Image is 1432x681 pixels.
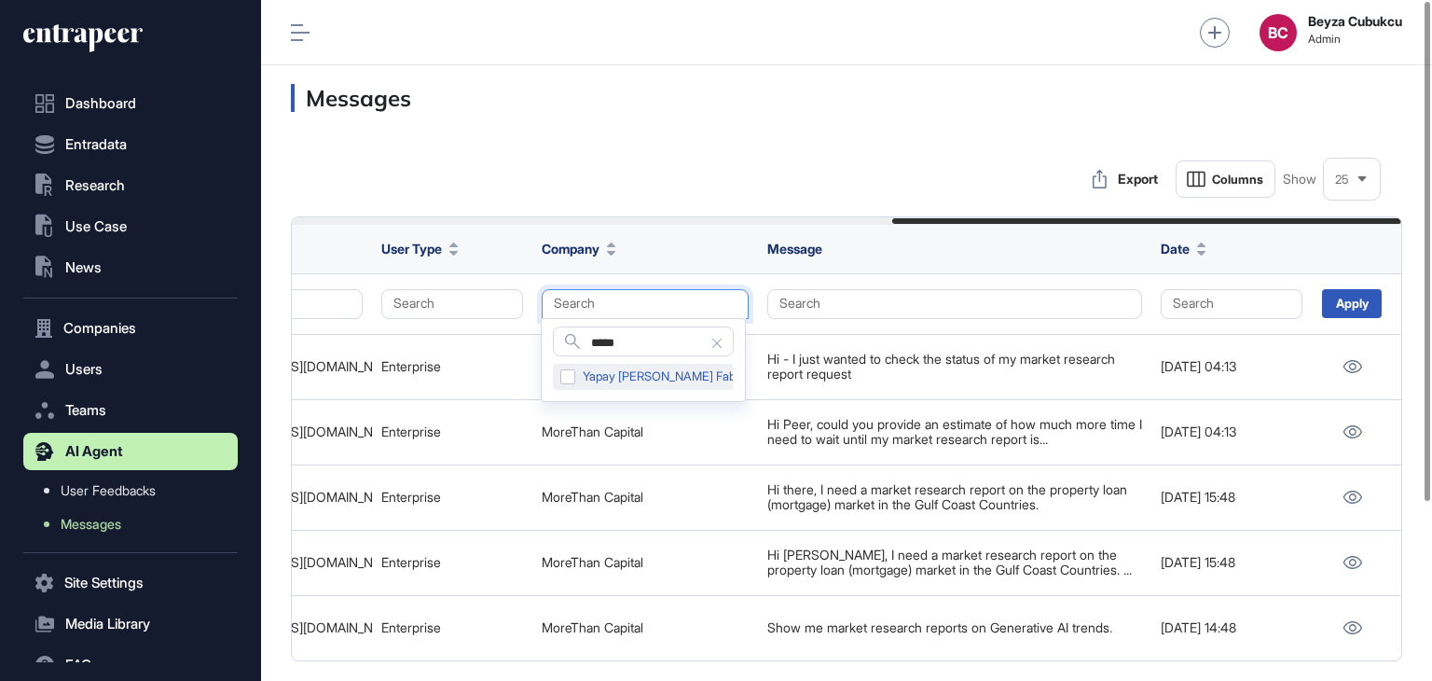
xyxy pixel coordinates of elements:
button: Users [23,351,238,388]
span: Date [1161,239,1190,258]
a: Messages [33,507,238,541]
span: Dashboard [65,96,136,111]
button: Research [23,167,238,204]
span: AI Agent [65,444,123,459]
a: MoreThan Capital [542,424,643,439]
span: FAQ [65,658,91,673]
a: MoreThan Capital [542,554,643,570]
button: Companies [23,310,238,347]
div: [DATE] 15:48 [1161,490,1302,505]
div: [EMAIL_ADDRESS][DOMAIN_NAME] [193,424,363,439]
button: BC [1260,14,1297,51]
span: Columns [1212,173,1263,187]
div: Show me market research reports on Generative AI trends. [767,620,1142,635]
div: Enterprise [381,359,523,374]
button: Date [1161,239,1206,258]
span: 25 [1335,173,1349,187]
button: Use Case [23,208,238,245]
button: Teams [23,392,238,429]
button: Company [542,239,616,258]
a: MoreThan Capital [542,619,643,635]
div: [DATE] 04:13 [1161,359,1302,374]
a: User Feedbacks [33,474,238,507]
span: Messages [61,517,121,532]
div: [DATE] 04:13 [1161,424,1302,439]
a: MoreThan Capital [542,489,643,505]
strong: Beyza Cubukcu [1308,14,1402,29]
button: Search [767,289,1142,319]
button: User Type [381,239,459,258]
div: [EMAIL_ADDRESS][DOMAIN_NAME] [193,359,363,374]
div: [EMAIL_ADDRESS][DOMAIN_NAME] [193,555,363,570]
div: [DATE] 15:48 [1161,555,1302,570]
span: News [65,260,102,275]
span: Entradata [65,137,127,152]
span: Company [542,239,599,258]
span: Message [767,241,822,257]
a: Dashboard [23,85,238,122]
button: Media Library [23,605,238,643]
div: Hi Peer, could you provide an estimate of how much more time I need to wait until my market resea... [767,417,1142,448]
span: Companies [63,321,136,336]
button: AI Agent [23,433,238,470]
button: News [23,249,238,286]
div: Enterprise [381,555,523,570]
h3: Messages [291,84,1402,112]
span: Research [65,178,125,193]
span: Use Case [65,219,127,234]
div: Hi - I just wanted to check the status of my market research report request [767,352,1142,382]
button: Export [1082,160,1168,198]
div: Apply [1322,289,1382,318]
span: Users [65,362,103,377]
div: [EMAIL_ADDRESS][DOMAIN_NAME] [193,620,363,635]
div: Hi there, I need a market research report on the property loan (mortgage) market in the Gulf Coas... [767,482,1142,513]
div: Enterprise [381,620,523,635]
span: Media Library [65,617,150,632]
button: Search [381,289,523,319]
span: User Type [381,239,442,258]
button: Entradata [23,126,238,163]
span: Show [1283,172,1316,187]
div: Enterprise [381,490,523,505]
button: Site Settings [23,564,238,602]
div: [DATE] 14:48 [1161,620,1302,635]
div: [EMAIL_ADDRESS][DOMAIN_NAME] [193,490,363,505]
div: Hi [PERSON_NAME], I need a market research report on the property loan (mortgage) market in the G... [767,548,1142,578]
span: User Feedbacks [61,483,156,498]
button: Columns [1176,160,1275,198]
button: Search [542,289,749,319]
span: Site Settings [64,576,144,591]
span: Teams [65,403,106,418]
div: Enterprise [381,424,523,439]
span: Admin [1308,33,1402,46]
button: Search [1161,289,1302,319]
